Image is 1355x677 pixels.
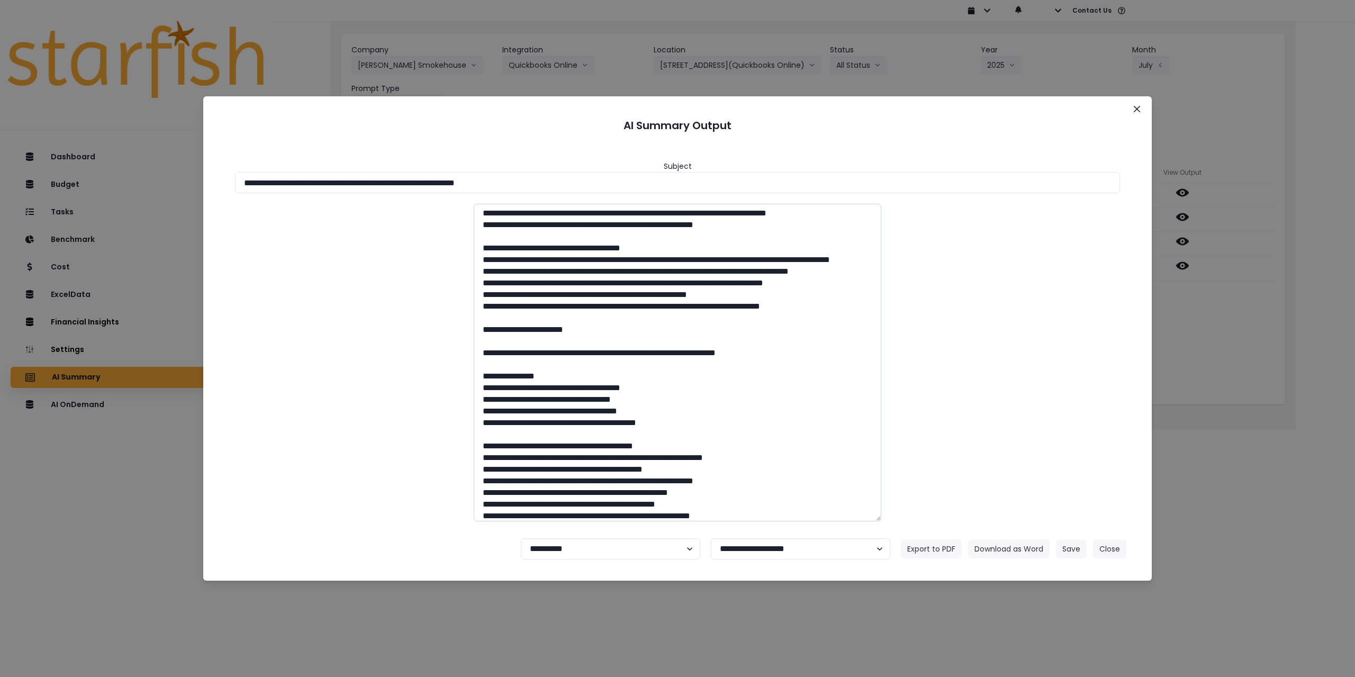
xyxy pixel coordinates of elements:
header: AI Summary Output [216,109,1139,142]
button: Save [1056,539,1087,558]
button: Download as Word [968,539,1050,558]
header: Subject [664,161,692,172]
button: Close [1093,539,1126,558]
button: Export to PDF [901,539,962,558]
button: Close [1128,101,1145,118]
